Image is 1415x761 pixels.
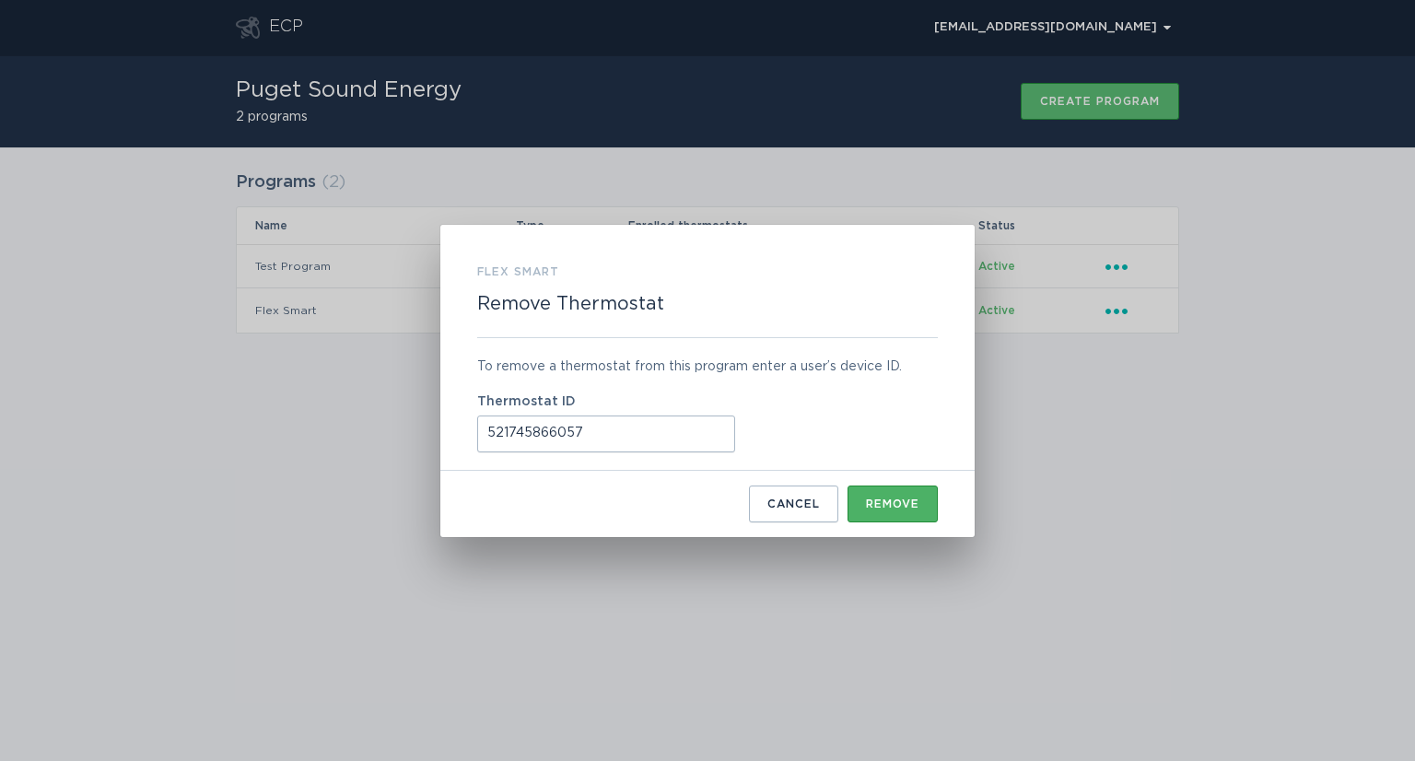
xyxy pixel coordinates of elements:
div: Cancel [767,498,820,509]
button: Cancel [749,486,838,522]
div: Remove [866,498,919,509]
h2: Remove Thermostat [477,293,664,315]
div: To remove a thermostat from this program enter a user’s device ID. [477,357,938,377]
div: Remove Thermostat [440,225,975,537]
button: Remove [848,486,938,522]
label: Thermostat ID [477,395,938,408]
input: Thermostat ID [477,416,735,452]
h3: Flex Smart [477,262,559,282]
